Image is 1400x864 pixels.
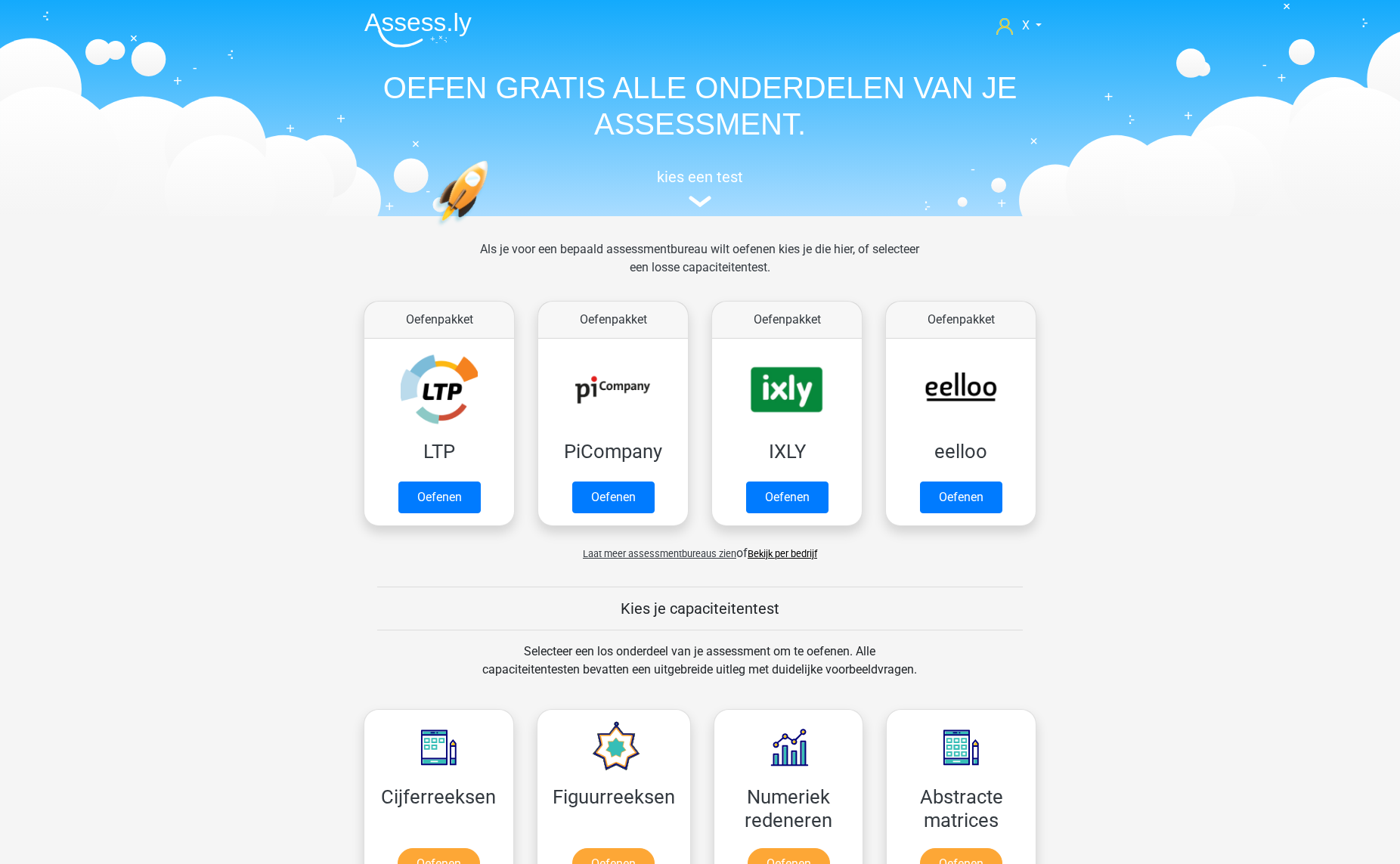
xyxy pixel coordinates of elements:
a: Oefenen [920,482,1002,513]
a: X [990,17,1048,35]
a: Oefenen [398,482,481,513]
span: Laat meer assessmentbureaus zien [583,548,736,559]
a: Bekijk per bedrijf [748,548,817,559]
img: Assessly [364,12,472,48]
div: Selecteer een los onderdeel van je assessment om te oefenen. Alle capaciteitentesten bevatten een... [468,643,931,697]
h1: OEFEN GRATIS ALLE ONDERDELEN VAN JE ASSESSMENT. [352,70,1048,142]
img: assessment [689,196,711,207]
a: Oefenen [572,482,655,513]
a: kies een test [352,168,1048,208]
h5: kies een test [352,168,1048,186]
a: Oefenen [746,482,829,513]
div: Als je voor een bepaald assessmentbureau wilt oefenen kies je die hier, of selecteer een losse ca... [468,240,931,295]
img: oefenen [435,160,547,297]
h5: Kies je capaciteitentest [377,599,1023,618]
div: of [352,532,1048,562]
span: X [1022,18,1030,33]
